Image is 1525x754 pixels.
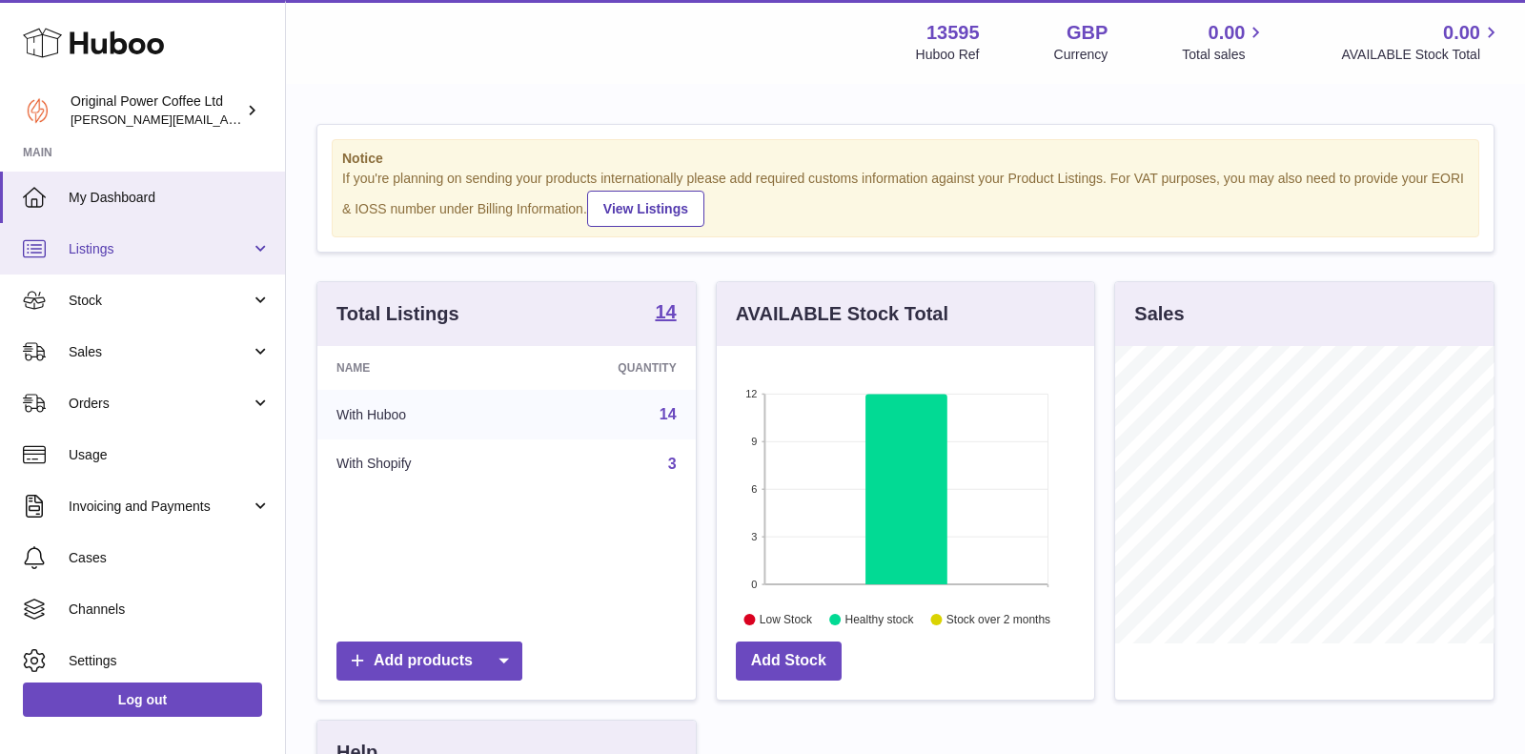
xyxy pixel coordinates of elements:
[342,170,1469,227] div: If you're planning on sending your products internationally please add required customs informati...
[342,150,1469,168] strong: Notice
[1054,46,1108,64] div: Currency
[844,613,914,626] text: Healthy stock
[69,498,251,516] span: Invoicing and Payments
[69,189,271,207] span: My Dashboard
[336,301,459,327] h3: Total Listings
[1443,20,1480,46] span: 0.00
[1134,301,1184,327] h3: Sales
[336,642,522,681] a: Add products
[668,456,677,472] a: 3
[69,549,271,567] span: Cases
[587,191,704,227] a: View Listings
[655,302,676,325] a: 14
[69,240,251,258] span: Listings
[69,395,251,413] span: Orders
[655,302,676,321] strong: 14
[736,301,948,327] h3: AVAILABLE Stock Total
[1341,46,1502,64] span: AVAILABLE Stock Total
[71,112,382,127] span: [PERSON_NAME][EMAIL_ADDRESS][DOMAIN_NAME]
[751,483,757,495] text: 6
[745,388,757,399] text: 12
[660,406,677,422] a: 14
[926,20,980,46] strong: 13595
[521,346,696,390] th: Quantity
[1182,46,1267,64] span: Total sales
[23,96,51,125] img: aline@drinkpowercoffee.com
[71,92,242,129] div: Original Power Coffee Ltd
[1209,20,1246,46] span: 0.00
[1067,20,1108,46] strong: GBP
[946,613,1050,626] text: Stock over 2 months
[736,642,842,681] a: Add Stock
[23,683,262,717] a: Log out
[317,439,521,489] td: With Shopify
[317,390,521,439] td: With Huboo
[751,579,757,590] text: 0
[1341,20,1502,64] a: 0.00 AVAILABLE Stock Total
[751,531,757,542] text: 3
[69,652,271,670] span: Settings
[916,46,980,64] div: Huboo Ref
[69,343,251,361] span: Sales
[69,446,271,464] span: Usage
[1182,20,1267,64] a: 0.00 Total sales
[317,346,521,390] th: Name
[751,436,757,447] text: 9
[69,292,251,310] span: Stock
[760,613,813,626] text: Low Stock
[69,601,271,619] span: Channels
